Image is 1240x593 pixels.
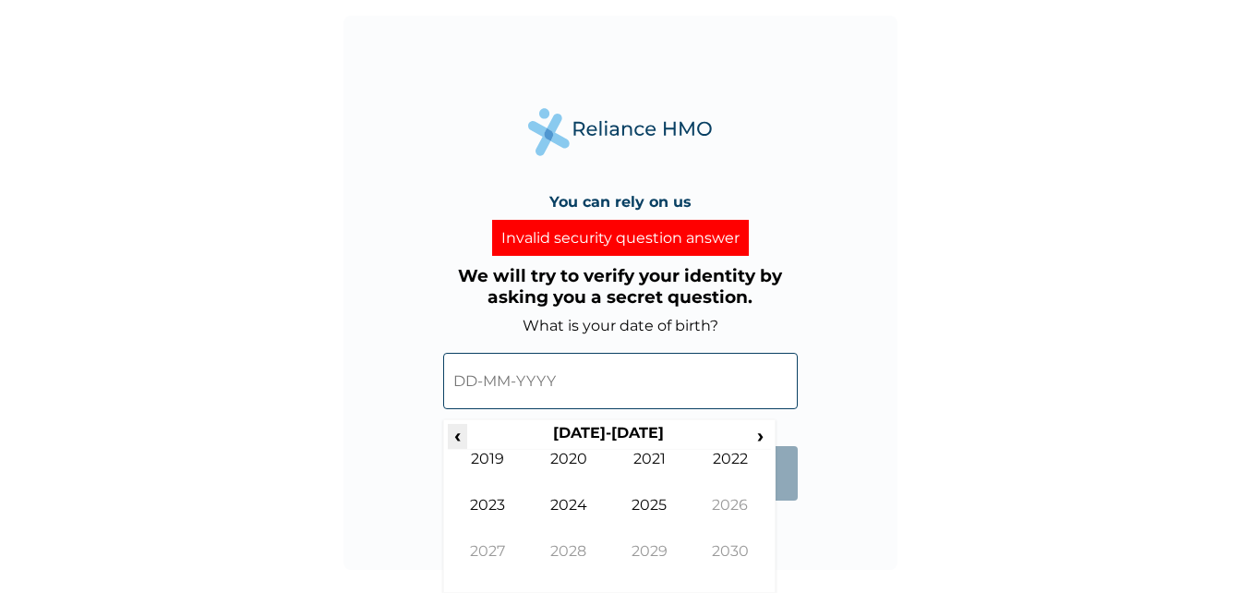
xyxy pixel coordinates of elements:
td: 2026 [690,496,771,542]
img: Reliance Health's Logo [528,108,713,155]
td: 2020 [528,450,609,496]
td: 2029 [609,542,691,588]
td: 2025 [609,496,691,542]
span: ‹ [448,424,467,447]
td: 2024 [528,496,609,542]
th: [DATE]-[DATE] [467,424,751,450]
input: DD-MM-YYYY [443,353,798,409]
div: Invalid security question answer [492,220,749,256]
td: 2022 [690,450,771,496]
td: 2030 [690,542,771,588]
td: 2028 [528,542,609,588]
h3: We will try to verify your identity by asking you a secret question. [443,265,798,308]
h4: You can rely on us [549,193,692,211]
span: › [751,424,771,447]
td: 2021 [609,450,691,496]
label: What is your date of birth? [523,317,718,334]
td: 2019 [448,450,529,496]
td: 2023 [448,496,529,542]
td: 2027 [448,542,529,588]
